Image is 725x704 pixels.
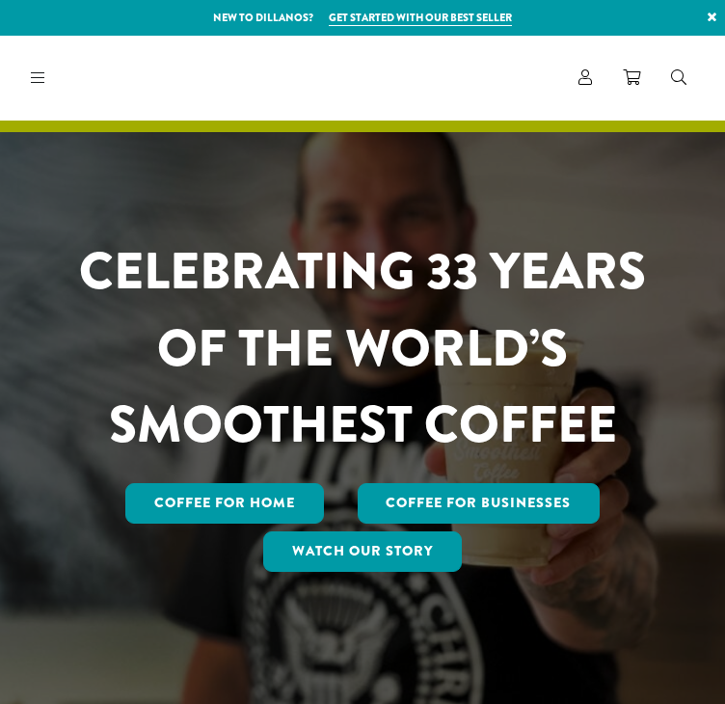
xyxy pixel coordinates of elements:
a: Search [656,62,702,94]
a: Coffee for Home [125,483,324,524]
a: Watch Our Story [263,531,462,572]
a: Get started with our best seller [329,10,512,26]
a: Coffee For Businesses [358,483,601,524]
h1: CELEBRATING 33 YEARS OF THE WORLD’S SMOOTHEST COFFEE [72,233,653,464]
